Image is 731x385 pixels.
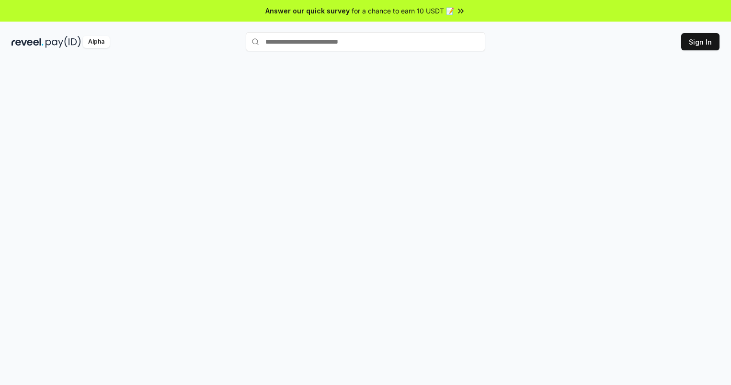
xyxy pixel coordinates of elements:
div: Alpha [83,36,110,48]
span: for a chance to earn 10 USDT 📝 [352,6,454,16]
img: reveel_dark [11,36,44,48]
button: Sign In [681,33,720,50]
span: Answer our quick survey [265,6,350,16]
img: pay_id [46,36,81,48]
